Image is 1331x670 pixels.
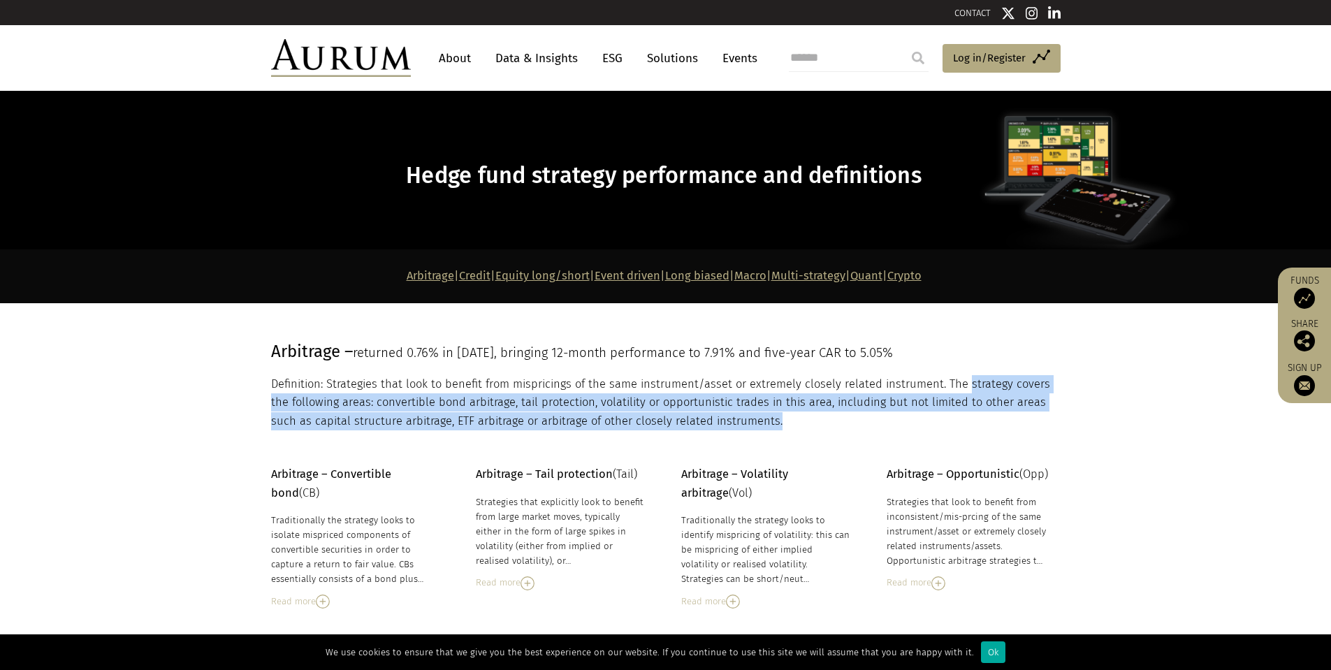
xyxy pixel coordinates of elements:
[681,467,788,499] strong: Arbitrage – Volatility arbitrage
[887,467,1019,481] strong: Arbitrage – Opportunistic
[476,575,646,590] div: Read more
[943,44,1061,73] a: Log in/Register
[488,45,585,71] a: Data & Insights
[459,269,490,282] a: Credit
[1026,6,1038,20] img: Instagram icon
[1294,375,1315,396] img: Sign up to our newsletter
[954,8,991,18] a: CONTACT
[640,45,705,71] a: Solutions
[271,513,442,587] div: Traditionally the strategy looks to isolate mispriced components of convertible securities in ord...
[887,495,1057,569] div: Strategies that look to benefit from inconsistent/mis-prcing of the same instrument/asset or extr...
[904,44,932,72] input: Submit
[1285,275,1324,309] a: Funds
[476,467,613,481] strong: Arbitrage – Tail protection
[406,162,922,189] span: Hedge fund strategy performance and definitions
[681,513,852,587] div: Traditionally the strategy looks to identify mispricing of volatility: this can be mispricing of ...
[1048,6,1061,20] img: Linkedin icon
[521,576,534,590] img: Read More
[850,269,882,282] a: Quant
[715,45,757,71] a: Events
[887,269,922,282] a: Crypto
[1001,6,1015,20] img: Twitter icon
[432,45,478,71] a: About
[771,269,845,282] a: Multi-strategy
[1294,330,1315,351] img: Share this post
[681,465,852,502] p: (Vol)
[681,594,852,609] div: Read more
[665,269,729,282] a: Long biased
[271,467,391,499] strong: Arbitrage – Convertible bond
[271,39,411,77] img: Aurum
[476,495,646,569] div: Strategies that explicitly look to benefit from large market moves, typically either in the form ...
[407,269,922,282] strong: | | | | | | | |
[271,467,391,499] span: (CB)
[887,465,1057,483] p: (Opp)
[271,342,353,361] span: Arbitrage –
[595,269,660,282] a: Event driven
[495,269,590,282] a: Equity long/short
[734,269,766,282] a: Macro
[726,595,740,609] img: Read More
[981,641,1005,663] div: Ok
[1285,319,1324,351] div: Share
[316,595,330,609] img: Read More
[1294,288,1315,309] img: Access Funds
[271,375,1057,430] p: Definition: Strategies that look to benefit from mispricings of the same instrument/asset or extr...
[407,269,454,282] a: Arbitrage
[476,467,637,481] span: (Tail)
[595,45,630,71] a: ESG
[953,50,1026,66] span: Log in/Register
[271,594,442,609] div: Read more
[931,576,945,590] img: Read More
[1285,362,1324,396] a: Sign up
[887,575,1057,590] div: Read more
[353,345,893,361] span: returned 0.76% in [DATE], bringing 12-month performance to 7.91% and five-year CAR to 5.05%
